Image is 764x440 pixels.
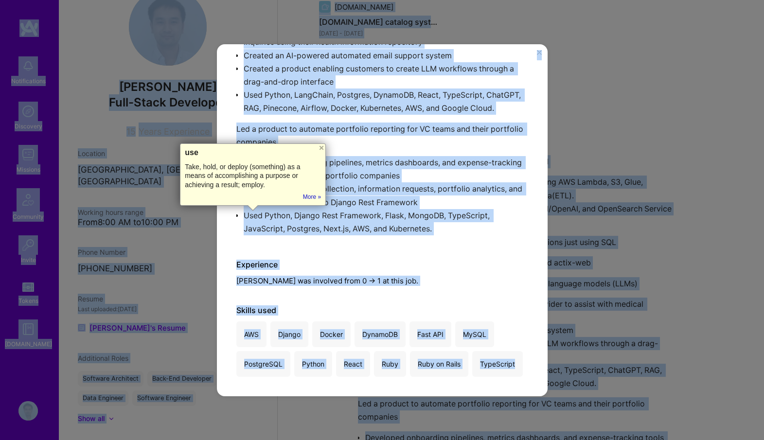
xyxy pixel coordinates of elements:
[410,351,468,377] div: Ruby on Rails
[236,351,290,377] div: PostgreSQL
[336,351,370,377] div: React
[312,321,351,347] div: Docker
[294,351,332,377] div: Python
[472,351,523,377] div: TypeScript
[270,321,308,347] div: Django
[236,260,528,270] div: Experience
[374,351,406,377] div: Ruby
[236,321,267,347] div: AWS
[409,321,451,347] div: Fast API
[455,321,494,347] div: MySQL
[355,321,406,347] div: DynamoDB
[537,50,542,60] button: Close
[236,305,528,316] div: Skills used
[236,260,528,286] div: [PERSON_NAME] was involved from 0 -> 1 at this job.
